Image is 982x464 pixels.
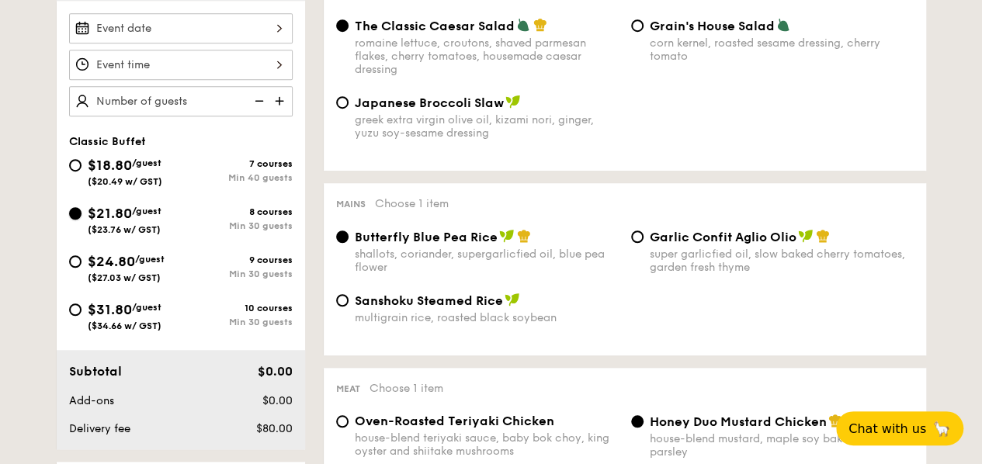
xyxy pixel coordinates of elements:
input: $31.80/guest($34.66 w/ GST)10 coursesMin 30 guests [69,303,82,316]
span: Sanshoku Steamed Rice [355,293,503,308]
span: /guest [132,158,161,168]
img: icon-vegan.f8ff3823.svg [499,229,515,243]
span: $31.80 [88,301,132,318]
div: 7 courses [181,158,293,169]
span: The Classic Caesar Salad [355,19,515,33]
span: $24.80 [88,253,135,270]
span: Classic Buffet [69,135,146,148]
img: icon-vegan.f8ff3823.svg [505,293,520,306]
input: $24.80/guest($27.03 w/ GST)9 coursesMin 30 guests [69,255,82,268]
span: $0.00 [257,364,292,379]
div: greek extra virgin olive oil, kizami nori, ginger, yuzu soy-sesame dressing [355,113,619,140]
img: icon-chef-hat.a58ddaea.svg [816,229,830,243]
span: $80.00 [255,422,292,435]
div: house-blend mustard, maple soy baked potato, parsley [650,432,914,459]
span: Mains [336,199,366,209]
div: multigrain rice, roasted black soybean [355,311,619,324]
span: Honey Duo Mustard Chicken [650,414,827,429]
div: house-blend teriyaki sauce, baby bok choy, king oyster and shiitake mushrooms [355,431,619,458]
span: Choose 1 item [375,197,449,210]
input: $21.80/guest($23.76 w/ GST)8 coursesMin 30 guests [69,207,82,220]
input: Event date [69,13,293,43]
div: corn kernel, roasted sesame dressing, cherry tomato [650,36,914,63]
div: Min 40 guests [181,172,293,183]
img: icon-vegetarian.fe4039eb.svg [776,18,790,32]
span: Delivery fee [69,422,130,435]
div: 8 courses [181,206,293,217]
img: icon-reduce.1d2dbef1.svg [246,86,269,116]
input: Garlic Confit Aglio Oliosuper garlicfied oil, slow baked cherry tomatoes, garden fresh thyme [631,230,644,243]
span: /guest [132,206,161,216]
button: Chat with us🦙 [836,411,963,445]
span: Garlic Confit Aglio Olio [650,230,796,244]
span: ($27.03 w/ GST) [88,272,161,283]
span: Japanese Broccoli Slaw [355,95,504,110]
span: Meat [336,383,360,394]
span: Grain's House Salad [650,19,775,33]
div: 10 courses [181,303,293,313]
input: Event time [69,50,293,80]
span: Add-ons [69,394,114,407]
span: /guest [135,254,165,265]
span: $0.00 [262,394,292,407]
span: Choose 1 item [370,382,443,395]
input: Japanese Broccoli Slawgreek extra virgin olive oil, kizami nori, ginger, yuzu soy-sesame dressing [336,96,349,109]
img: icon-vegan.f8ff3823.svg [505,95,521,109]
div: romaine lettuce, croutons, shaved parmesan flakes, cherry tomatoes, housemade caesar dressing [355,36,619,76]
input: Sanshoku Steamed Ricemultigrain rice, roasted black soybean [336,294,349,306]
input: Number of guests [69,86,293,116]
div: Min 30 guests [181,317,293,327]
input: $18.80/guest($20.49 w/ GST)7 coursesMin 40 guests [69,159,82,171]
span: /guest [132,302,161,313]
input: Grain's House Saladcorn kernel, roasted sesame dressing, cherry tomato [631,19,644,32]
span: ($20.49 w/ GST) [88,176,162,187]
input: Honey Duo Mustard Chickenhouse-blend mustard, maple soy baked potato, parsley [631,415,644,428]
span: 🦙 [932,420,951,438]
div: shallots, coriander, supergarlicfied oil, blue pea flower [355,248,619,274]
div: Min 30 guests [181,268,293,279]
span: Subtotal [69,364,122,379]
input: Oven-Roasted Teriyaki Chickenhouse-blend teriyaki sauce, baby bok choy, king oyster and shiitake ... [336,415,349,428]
span: ($23.76 w/ GST) [88,224,161,235]
img: icon-vegetarian.fe4039eb.svg [516,18,530,32]
input: Butterfly Blue Pea Riceshallots, coriander, supergarlicfied oil, blue pea flower [336,230,349,243]
div: super garlicfied oil, slow baked cherry tomatoes, garden fresh thyme [650,248,914,274]
img: icon-chef-hat.a58ddaea.svg [533,18,547,32]
span: Butterfly Blue Pea Rice [355,230,498,244]
img: icon-chef-hat.a58ddaea.svg [828,414,842,428]
div: Min 30 guests [181,220,293,231]
span: ($34.66 w/ GST) [88,320,161,331]
input: The Classic Caesar Saladromaine lettuce, croutons, shaved parmesan flakes, cherry tomatoes, house... [336,19,349,32]
div: 9 courses [181,255,293,265]
img: icon-chef-hat.a58ddaea.svg [517,229,531,243]
span: $18.80 [88,157,132,174]
span: Oven-Roasted Teriyaki Chicken [355,414,554,428]
span: Chat with us [848,421,926,436]
span: $21.80 [88,205,132,222]
img: icon-add.58712e84.svg [269,86,293,116]
img: icon-vegan.f8ff3823.svg [798,229,814,243]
